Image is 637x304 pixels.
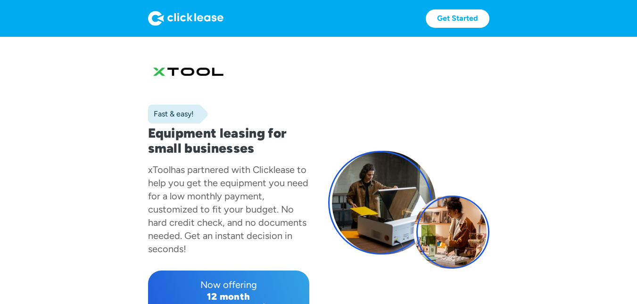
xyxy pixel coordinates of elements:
[148,109,194,119] div: Fast & easy!
[148,164,171,175] div: xTool
[148,164,308,255] div: has partnered with Clicklease to help you get the equipment you need for a low monthly payment, c...
[426,9,489,28] a: Get Started
[148,11,223,26] img: Logo
[156,278,302,291] div: Now offering
[156,291,302,302] div: 12 month
[148,125,309,156] h1: Equipment leasing for small businesses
